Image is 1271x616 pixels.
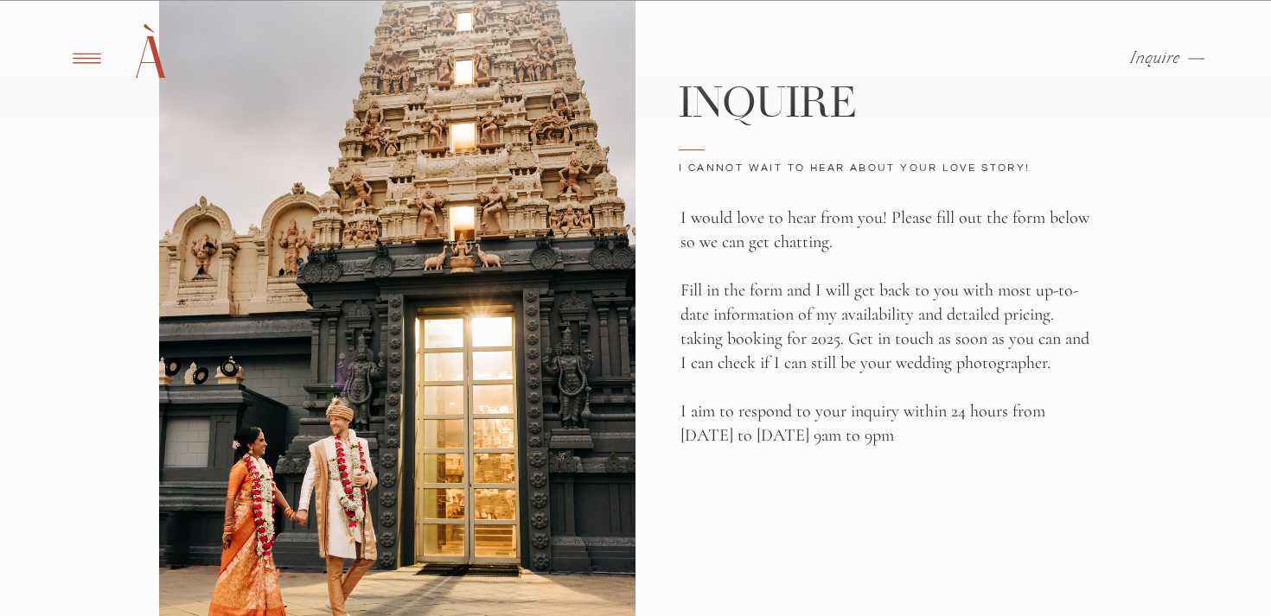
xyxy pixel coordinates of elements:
[124,22,176,95] a: À
[1130,50,1181,67] a: Inquire
[679,163,1083,178] h3: I cannot wait to hear about your love story!
[680,206,1089,578] h3: I would love to hear from you! Please fill out the form below so we can get chatting. Fill in the...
